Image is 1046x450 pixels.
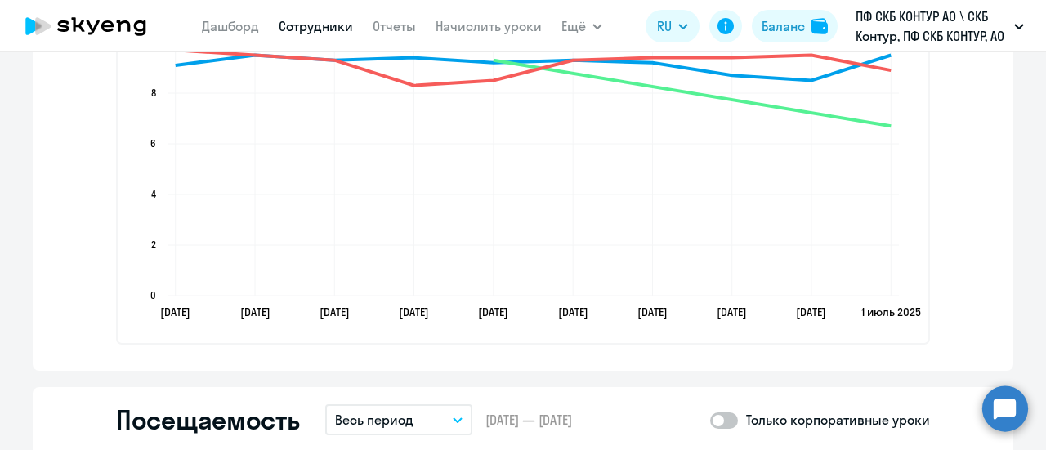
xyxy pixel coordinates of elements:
[796,305,826,319] text: [DATE]
[762,16,805,36] div: Баланс
[436,18,542,34] a: Начислить уроки
[811,18,828,34] img: balance
[151,238,156,251] text: 2
[561,10,602,42] button: Ещё
[861,305,921,319] text: 1 июль 2025
[752,10,838,42] button: Балансbalance
[847,7,1032,46] button: ПФ СКБ КОНТУР АО \ СКБ Контур, ПФ СКБ КОНТУР, АО
[202,18,259,34] a: Дашборд
[151,188,156,200] text: 4
[240,305,270,319] text: [DATE]
[478,305,508,319] text: [DATE]
[150,137,156,149] text: 6
[717,305,747,319] text: [DATE]
[637,305,668,319] text: [DATE]
[657,16,672,36] span: RU
[320,305,350,319] text: [DATE]
[646,10,700,42] button: RU
[399,305,429,319] text: [DATE]
[116,403,299,436] h2: Посещаемость
[279,18,353,34] a: Сотрудники
[335,410,413,430] p: Весь период
[150,289,156,301] text: 0
[485,411,572,429] span: [DATE] — [DATE]
[373,18,416,34] a: Отчеты
[746,410,930,430] p: Только корпоративные уроки
[160,305,190,319] text: [DATE]
[325,404,472,435] button: Весь период
[558,305,588,319] text: [DATE]
[561,16,586,36] span: Ещё
[151,87,156,99] text: 8
[856,7,1008,46] p: ПФ СКБ КОНТУР АО \ СКБ Контур, ПФ СКБ КОНТУР, АО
